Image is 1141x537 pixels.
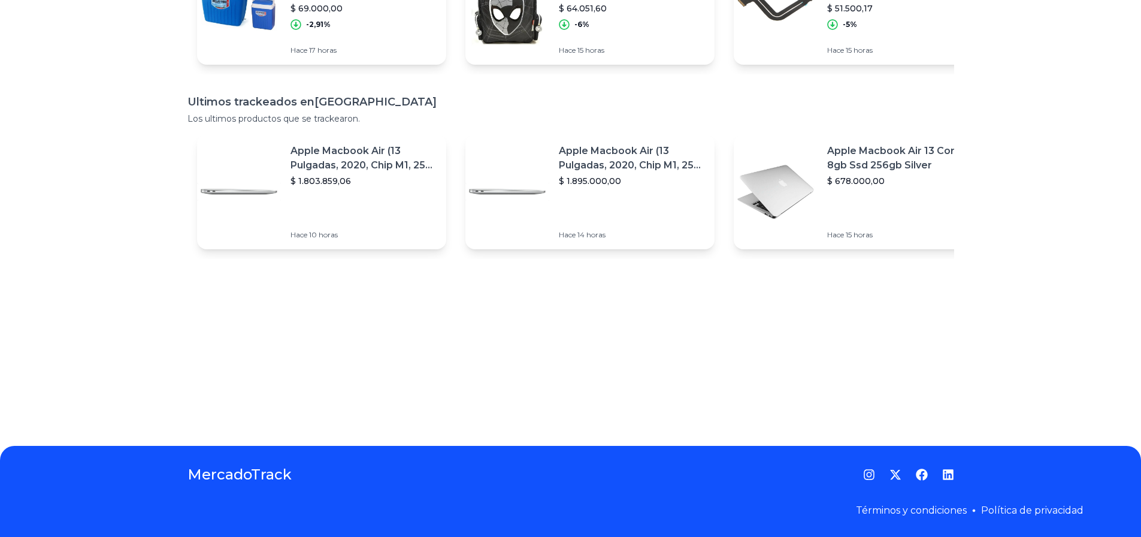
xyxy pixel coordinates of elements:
p: Hace 15 horas [559,46,705,55]
a: Política de privacidad [981,505,1084,516]
a: Featured imageApple Macbook Air 13 Core I5 8gb Ssd 256gb Silver$ 678.000,00Hace 15 horas [734,134,983,249]
p: $ 69.000,00 [290,2,437,14]
p: -2,91% [306,20,331,29]
p: Hace 17 horas [290,46,437,55]
a: Facebook [916,469,928,481]
a: Twitter [889,469,901,481]
p: Los ultimos productos que se trackearon. [187,113,954,125]
p: $ 1.803.859,06 [290,175,437,187]
p: -6% [574,20,589,29]
p: Apple Macbook Air (13 Pulgadas, 2020, Chip M1, 256 Gb De Ssd, 8 Gb De Ram) - Plata [559,144,705,173]
img: Featured image [465,150,549,234]
img: Featured image [197,150,281,234]
p: Hace 15 horas [827,46,973,55]
p: $ 51.500,17 [827,2,973,14]
p: Hace 14 horas [559,230,705,240]
p: -5% [843,20,857,29]
img: Featured image [734,150,818,234]
a: Featured imageApple Macbook Air (13 Pulgadas, 2020, Chip M1, 256 Gb De Ssd, 8 Gb De Ram) - Plata$... [465,134,715,249]
a: Términos y condiciones [856,505,967,516]
a: Featured imageApple Macbook Air (13 Pulgadas, 2020, Chip M1, 256 Gb De Ssd, 8 Gb De Ram) - Plata$... [197,134,446,249]
a: Instagram [863,469,875,481]
p: Apple Macbook Air (13 Pulgadas, 2020, Chip M1, 256 Gb De Ssd, 8 Gb De Ram) - Plata [290,144,437,173]
p: Hace 15 horas [827,230,973,240]
p: Apple Macbook Air 13 Core I5 8gb Ssd 256gb Silver [827,144,973,173]
p: $ 678.000,00 [827,175,973,187]
p: Hace 10 horas [290,230,437,240]
h1: Ultimos trackeados en [GEOGRAPHIC_DATA] [187,93,954,110]
p: $ 1.895.000,00 [559,175,705,187]
a: LinkedIn [942,469,954,481]
p: $ 64.051,60 [559,2,705,14]
a: MercadoTrack [187,465,292,484]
